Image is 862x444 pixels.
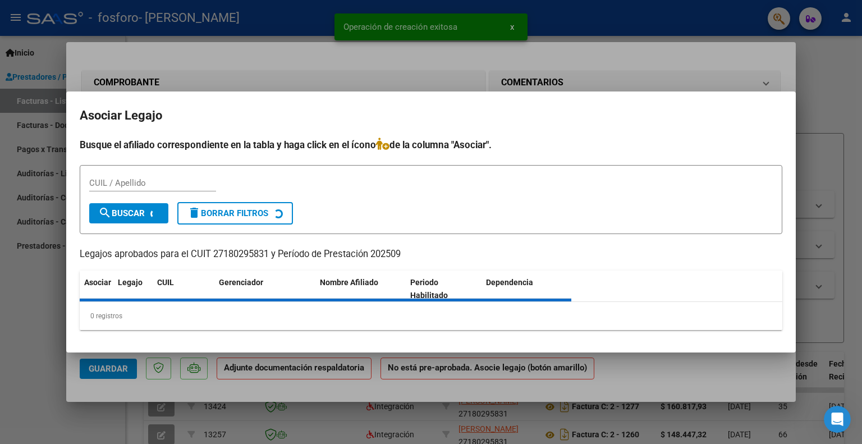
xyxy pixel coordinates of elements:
[80,105,782,126] h2: Asociar Legajo
[410,278,448,300] span: Periodo Habilitado
[98,208,145,218] span: Buscar
[320,278,378,287] span: Nombre Afiliado
[187,208,268,218] span: Borrar Filtros
[214,271,315,308] datatable-header-cell: Gerenciador
[187,206,201,219] mat-icon: delete
[153,271,214,308] datatable-header-cell: CUIL
[406,271,482,308] datatable-header-cell: Periodo Habilitado
[219,278,263,287] span: Gerenciador
[84,278,111,287] span: Asociar
[824,406,851,433] iframe: Intercom live chat
[113,271,153,308] datatable-header-cell: Legajo
[89,203,168,223] button: Buscar
[177,202,293,225] button: Borrar Filtros
[482,271,572,308] datatable-header-cell: Dependencia
[315,271,406,308] datatable-header-cell: Nombre Afiliado
[80,248,782,262] p: Legajos aprobados para el CUIT 27180295831 y Período de Prestación 202509
[80,271,113,308] datatable-header-cell: Asociar
[80,302,782,330] div: 0 registros
[486,278,533,287] span: Dependencia
[157,278,174,287] span: CUIL
[98,206,112,219] mat-icon: search
[118,278,143,287] span: Legajo
[80,138,782,152] h4: Busque el afiliado correspondiente en la tabla y haga click en el ícono de la columna "Asociar".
